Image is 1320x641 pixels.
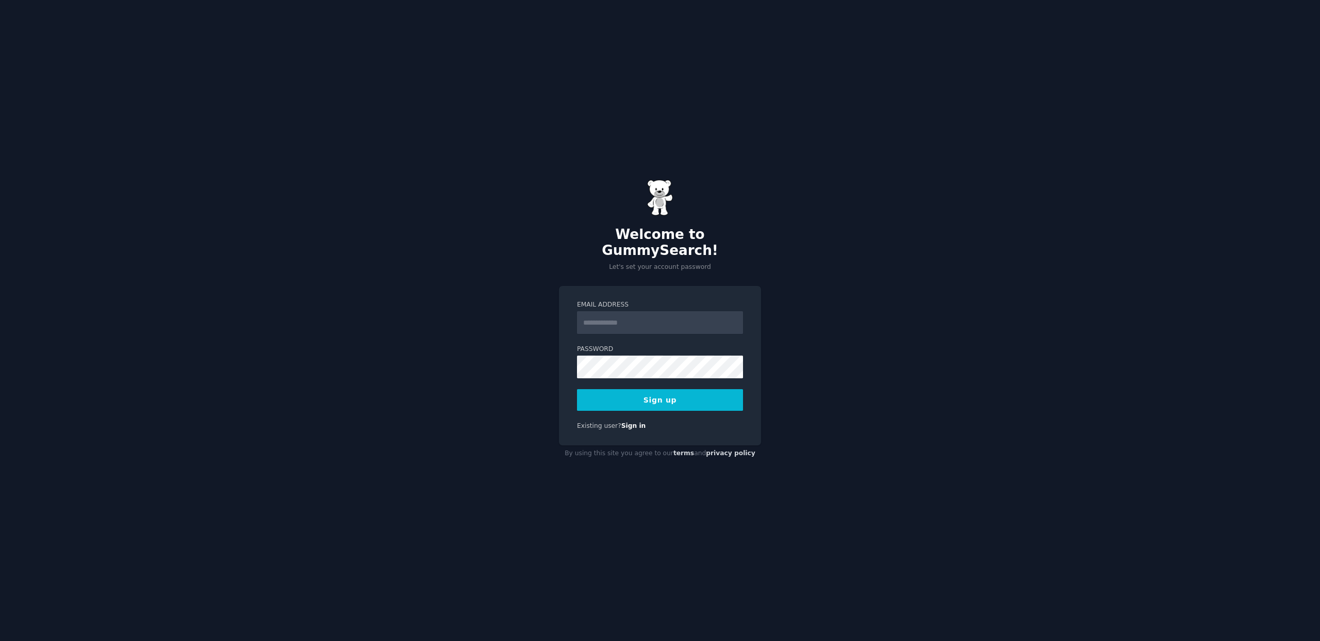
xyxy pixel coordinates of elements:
span: Existing user? [577,422,621,429]
p: Let's set your account password [559,263,761,272]
div: By using this site you agree to our and [559,445,761,462]
button: Sign up [577,389,743,411]
label: Email Address [577,300,743,310]
a: Sign in [621,422,646,429]
img: Gummy Bear [647,180,673,216]
a: terms [673,450,694,457]
a: privacy policy [706,450,755,457]
label: Password [577,345,743,354]
h2: Welcome to GummySearch! [559,227,761,259]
